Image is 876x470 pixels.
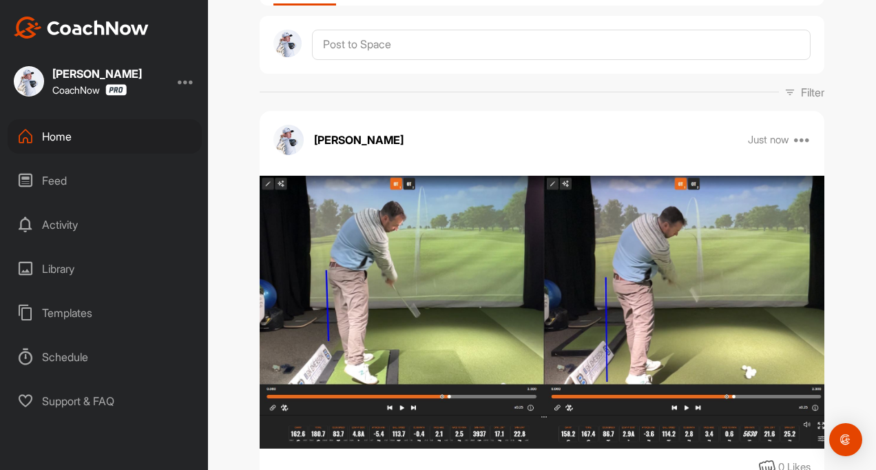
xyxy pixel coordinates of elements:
div: Activity [8,207,202,242]
img: avatar [273,125,304,155]
div: Support & FAQ [8,384,202,418]
div: [PERSON_NAME] [52,68,142,79]
p: [PERSON_NAME] [314,132,404,148]
img: avatar [273,30,302,58]
p: Filter [801,84,824,101]
div: Open Intercom Messenger [829,423,862,456]
img: CoachNow [14,17,149,39]
p: Just now [748,133,789,147]
div: CoachNow [52,84,127,96]
img: square_687b26beff6f1ed37a99449b0911618e.jpg [14,66,44,96]
div: Feed [8,163,202,198]
div: Schedule [8,340,202,374]
div: Home [8,119,202,154]
img: CoachNow Pro [105,84,127,96]
div: Templates [8,296,202,330]
div: Library [8,252,202,286]
img: media [260,176,824,449]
